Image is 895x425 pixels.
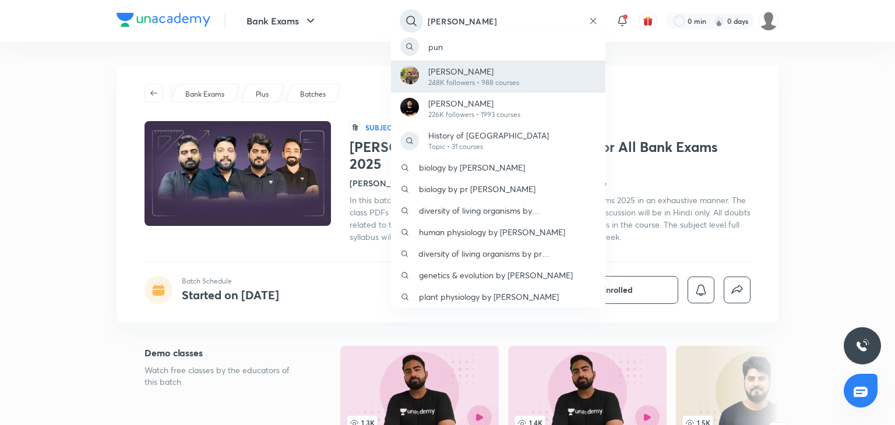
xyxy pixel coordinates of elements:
[391,178,605,200] a: biology by pr [PERSON_NAME]
[419,226,565,238] p: human physiology by [PERSON_NAME]
[391,264,605,286] a: genetics & evolution by [PERSON_NAME]
[391,200,605,221] a: diversity of living organisms by [PERSON_NAME]
[419,183,535,195] p: biology by pr [PERSON_NAME]
[419,269,573,281] p: genetics & evolution by [PERSON_NAME]
[391,93,605,125] a: Avatar[PERSON_NAME]226K followers • 1993 courses
[428,77,519,88] p: 248K followers • 988 courses
[418,247,596,260] p: diversity of living organisms by pr [PERSON_NAME]
[391,286,605,307] a: plant physiology by [PERSON_NAME]
[428,109,520,120] p: 226K followers • 1993 courses
[391,221,605,243] a: human physiology by [PERSON_NAME]
[428,141,549,152] p: Topic • 31 courses
[391,61,605,93] a: Avatar[PERSON_NAME]248K followers • 988 courses
[428,65,519,77] p: [PERSON_NAME]
[419,204,596,217] p: diversity of living organisms by [PERSON_NAME]
[391,243,605,264] a: diversity of living organisms by pr [PERSON_NAME]
[400,66,419,84] img: Avatar
[419,291,559,303] p: plant physiology by [PERSON_NAME]
[855,339,869,353] img: ttu
[428,41,443,53] p: pun
[428,97,520,109] p: [PERSON_NAME]
[428,129,549,141] p: History of [GEOGRAPHIC_DATA]
[391,125,605,157] a: History of [GEOGRAPHIC_DATA]Topic • 31 courses
[391,157,605,178] a: biology by [PERSON_NAME]
[391,33,605,61] a: pun
[400,98,419,116] img: Avatar
[419,161,525,173] p: biology by [PERSON_NAME]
